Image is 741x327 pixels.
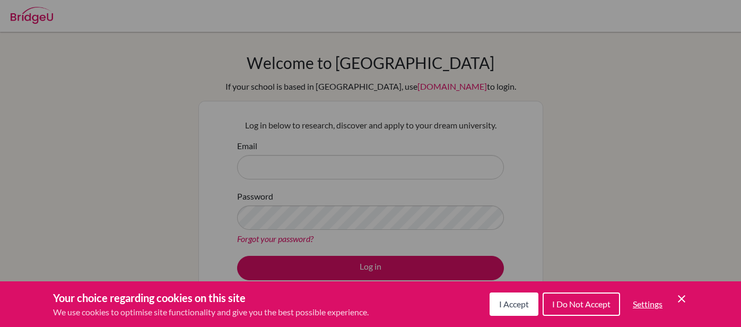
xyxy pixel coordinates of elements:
button: I Accept [490,292,538,316]
span: Settings [633,299,662,309]
button: Settings [624,294,671,315]
h3: Your choice regarding cookies on this site [53,290,369,306]
button: I Do Not Accept [543,292,620,316]
p: We use cookies to optimise site functionality and give you the best possible experience. [53,306,369,319]
button: Save and close [675,292,688,305]
span: I Accept [499,299,529,309]
span: I Do Not Accept [552,299,611,309]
